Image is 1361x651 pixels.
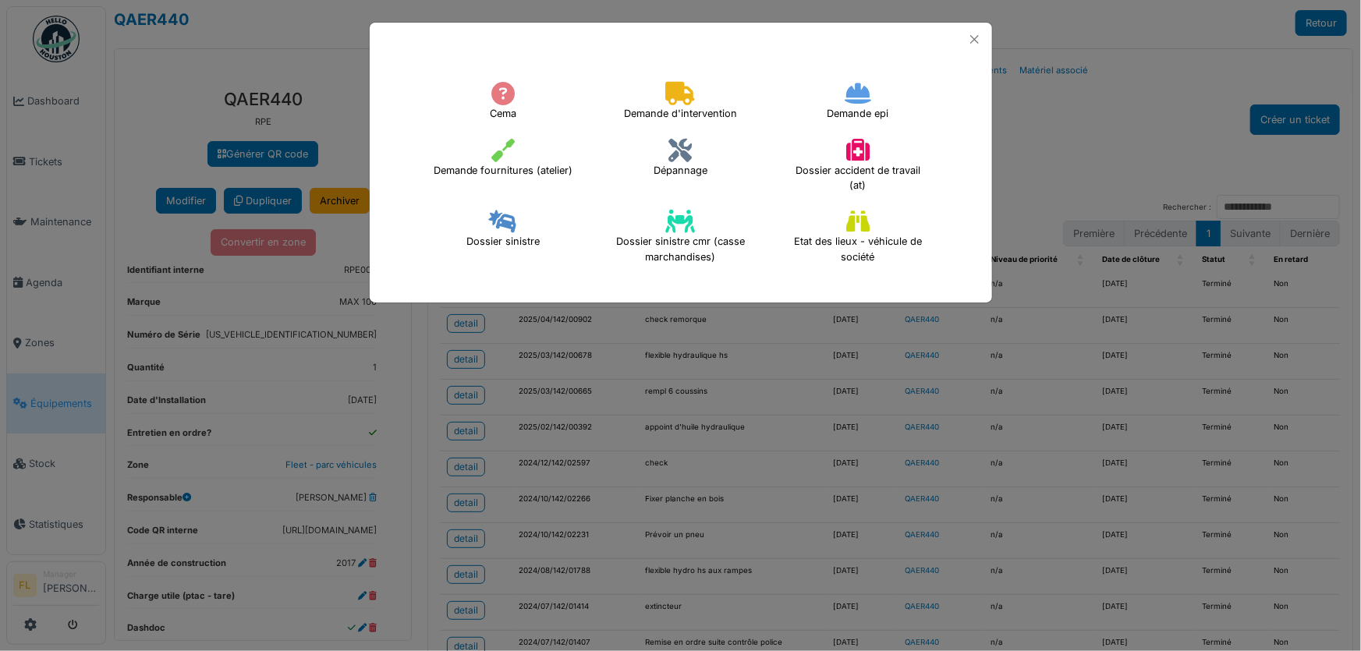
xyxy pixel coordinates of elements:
h4: Dossier sinistre cmr (casse marchandises) [600,204,761,270]
a: Dossier sinistre [456,226,550,237]
h4: Demande d'intervention [614,76,747,126]
a: Cema [480,98,526,109]
h4: Dossier sinistre [456,204,550,254]
a: Etat des lieux - véhicule de société [777,234,938,245]
h4: Dossier accident de travail (at) [777,133,938,199]
h4: Demande epi [817,76,898,126]
a: Demande fournitures (atelier) [424,155,583,166]
h4: Demande fournitures (atelier) [424,133,583,183]
a: Demande d'intervention [614,98,747,109]
h4: Etat des lieux - véhicule de société [777,204,938,270]
button: Close [964,29,985,50]
h4: Cema [480,76,526,126]
a: Dossier sinistre cmr (casse marchandises) [600,234,761,245]
a: Demande epi [817,98,898,109]
h4: Dépannage [643,133,718,183]
a: Dossier accident de travail (at) [777,162,938,173]
a: Dépannage [643,155,718,166]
